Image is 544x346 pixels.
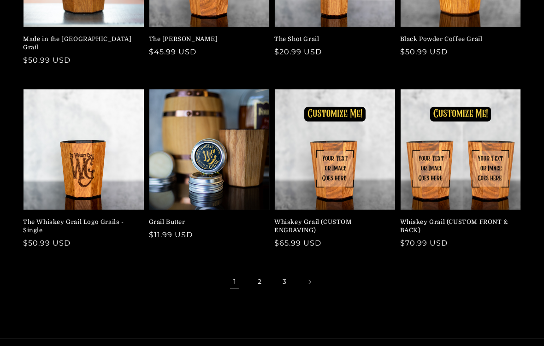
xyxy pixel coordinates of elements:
a: Page 3 [274,272,295,292]
nav: Pagination [23,272,521,292]
a: Next page [299,272,319,292]
a: Whiskey Grail (CUSTOM FRONT & BACK) [400,218,516,235]
a: Grail Butter [149,218,265,226]
a: Whiskey Grail (CUSTOM ENGRAVING) [274,218,390,235]
a: Page 2 [249,272,270,292]
a: The [PERSON_NAME] [149,35,265,43]
span: Page 1 [225,272,245,292]
a: The Shot Grail [274,35,390,43]
a: The Whiskey Grail Logo Grails - Single [23,218,139,235]
a: Black Powder Coffee Grail [400,35,516,43]
a: Made in the [GEOGRAPHIC_DATA] Grail [23,35,139,52]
